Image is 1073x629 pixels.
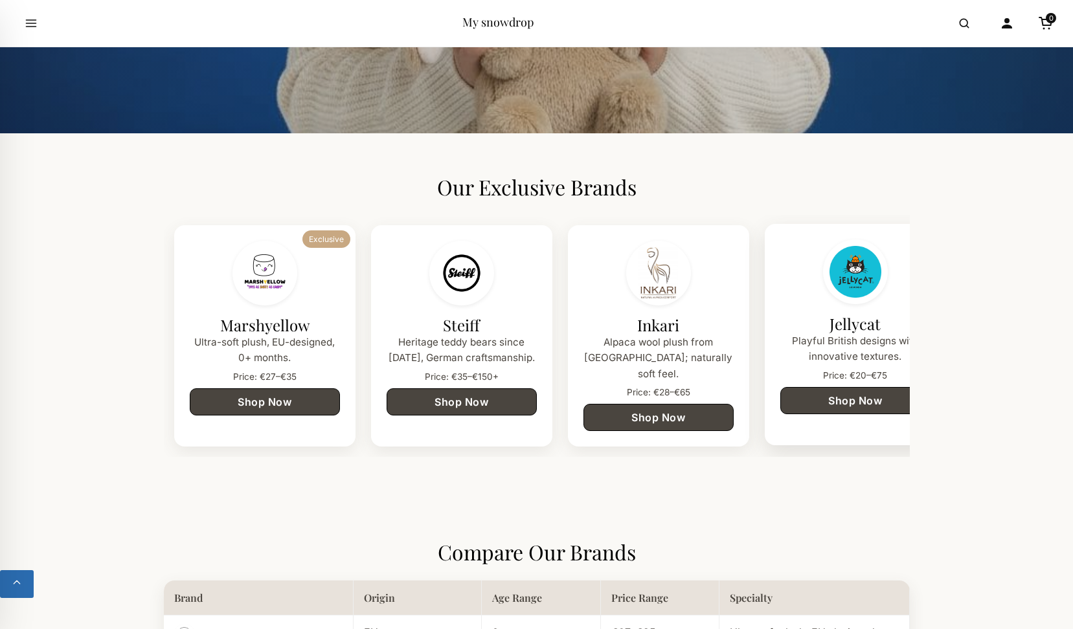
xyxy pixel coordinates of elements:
[387,370,537,384] p: Price: €35–€150+
[1032,9,1060,38] a: Cart
[830,246,881,298] img: Jellycat logo
[302,230,350,248] span: Exclusive
[780,387,931,414] a: Shop Now
[164,580,354,615] div: Brand
[436,247,488,299] img: Steiff logo
[583,404,734,431] a: Shop Now
[354,580,482,615] div: Origin
[1046,13,1056,23] span: 0
[164,540,910,564] h2: Compare Our Brands
[190,316,340,335] h3: Marshyellow
[583,386,734,400] p: Price: €28–€65
[780,369,931,383] p: Price: €20–€75
[190,388,340,415] a: Shop Now
[387,316,537,335] h3: Steiff
[190,335,340,366] p: Ultra-soft plush, EU-designed, 0+ months.
[601,580,719,615] div: Price Range
[239,247,291,299] img: Marshyellow logo
[993,9,1021,38] a: Account
[13,5,49,41] button: Open menu
[946,5,982,41] button: Open search
[780,314,931,333] h3: Jellycat
[633,247,684,299] img: Inkari logo
[387,388,537,415] a: Shop Now
[583,316,734,335] h3: Inkari
[719,580,910,615] div: Specialty
[190,370,340,384] p: Price: €27–€35
[387,335,537,366] p: Heritage teddy bears since [DATE], German craftsmanship.
[482,580,600,615] div: Age Range
[780,333,931,365] p: Playful British designs with innovative textures.
[583,335,734,382] p: Alpaca wool plush from [GEOGRAPHIC_DATA]; naturally soft feel.
[164,175,910,199] h2: Our Exclusive Brands
[462,14,534,30] a: My snowdrop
